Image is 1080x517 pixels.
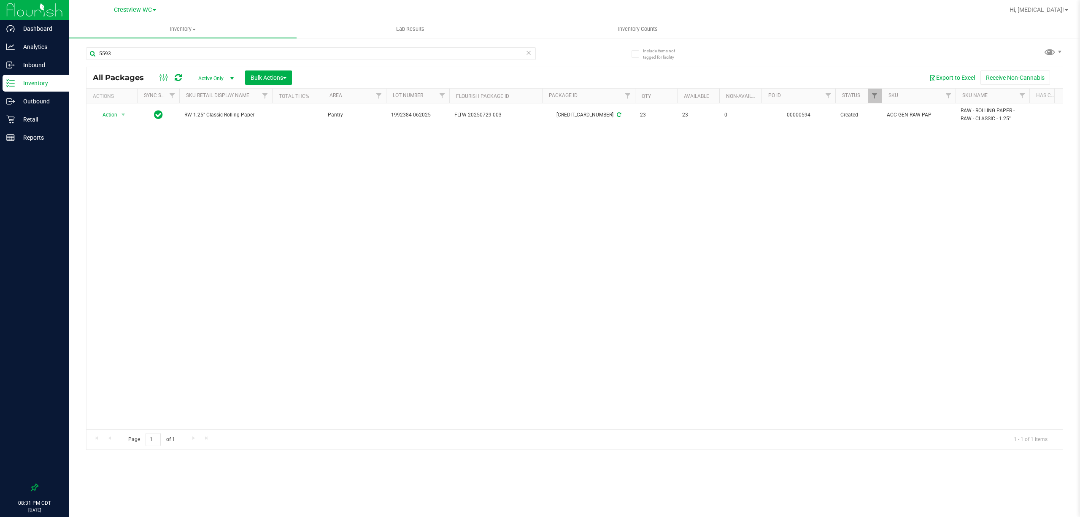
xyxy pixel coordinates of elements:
a: 00000594 [787,112,810,118]
a: Filter [821,89,835,103]
th: Has COA [1029,89,1072,103]
a: SKU [888,92,898,98]
span: Page of 1 [121,433,182,446]
inline-svg: Reports [6,133,15,142]
a: Sync Status [144,92,176,98]
span: 23 [640,111,672,119]
span: 23 [682,111,714,119]
p: Retail [15,114,65,125]
label: Pin the sidebar to full width on large screens [30,483,39,492]
a: Lab Results [297,20,524,38]
a: Qty [642,93,651,99]
p: [DATE] [4,507,65,513]
a: Filter [435,89,449,103]
p: Outbound [15,96,65,106]
inline-svg: Outbound [6,97,15,106]
a: Filter [165,89,179,103]
a: Package ID [549,92,578,98]
span: Sync from Compliance System [616,112,621,118]
a: Available [684,93,709,99]
a: PO ID [768,92,781,98]
a: Total THC% [279,93,309,99]
span: Hi, [MEDICAL_DATA]! [1010,6,1064,13]
p: Inbound [15,60,65,70]
a: Filter [621,89,635,103]
input: Search Package ID, Item Name, SKU, Lot or Part Number... [86,47,536,60]
a: SKU Name [962,92,988,98]
span: All Packages [93,73,152,82]
span: 1992384-062025 [391,111,444,119]
inline-svg: Analytics [6,43,15,51]
a: Filter [942,89,956,103]
p: Inventory [15,78,65,88]
span: Bulk Actions [251,74,286,81]
a: Area [329,92,342,98]
span: Inventory Counts [607,25,669,33]
inline-svg: Inbound [6,61,15,69]
iframe: Resource center [8,449,34,475]
a: Non-Available [726,93,764,99]
p: Analytics [15,42,65,52]
a: Inventory Counts [524,20,751,38]
a: SKU Retail Display Name [186,92,249,98]
span: 1 - 1 of 1 items [1007,433,1054,446]
span: ACC-GEN-RAW-PAP [887,111,950,119]
a: Filter [372,89,386,103]
div: [CREDIT_CARD_NUMBER] [541,111,636,119]
span: Created [840,111,877,119]
span: Action [95,109,118,121]
span: Inventory [69,25,297,33]
inline-svg: Inventory [6,79,15,87]
a: Filter [1015,89,1029,103]
span: Clear [526,47,532,58]
a: Lot Number [393,92,423,98]
div: Actions [93,93,134,99]
inline-svg: Dashboard [6,24,15,33]
button: Bulk Actions [245,70,292,85]
span: RAW - ROLLING PAPER - RAW - CLASSIC - 1.25" [961,107,1024,123]
a: Status [842,92,860,98]
p: 08:31 PM CDT [4,499,65,507]
span: Include items not tagged for facility [643,48,685,60]
a: Filter [868,89,882,103]
span: Crestview WC [114,6,152,14]
a: Inventory [69,20,297,38]
span: In Sync [154,109,163,121]
p: Dashboard [15,24,65,34]
span: select [118,109,129,121]
span: FLTW-20250729-003 [454,111,537,119]
a: Filter [258,89,272,103]
button: Export to Excel [924,70,980,85]
input: 1 [146,433,161,446]
inline-svg: Retail [6,115,15,124]
button: Receive Non-Cannabis [980,70,1050,85]
a: Flourish Package ID [456,93,509,99]
span: RW 1.25" Classic Rolling Paper [184,111,267,119]
span: Lab Results [385,25,436,33]
span: 0 [724,111,756,119]
span: Pantry [328,111,381,119]
p: Reports [15,133,65,143]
